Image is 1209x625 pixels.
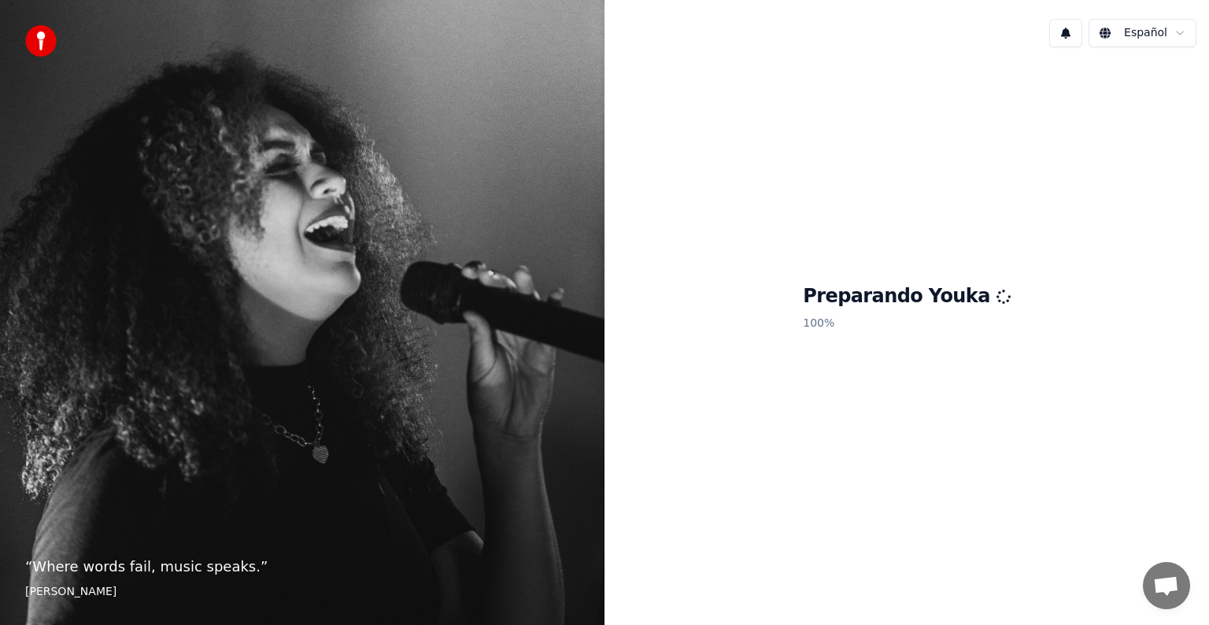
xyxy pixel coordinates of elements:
p: “ Where words fail, music speaks. ” [25,556,579,578]
img: youka [25,25,57,57]
footer: [PERSON_NAME] [25,584,579,600]
div: Chat abierto [1143,562,1190,609]
h1: Preparando Youka [803,284,1011,309]
p: 100 % [803,309,1011,338]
